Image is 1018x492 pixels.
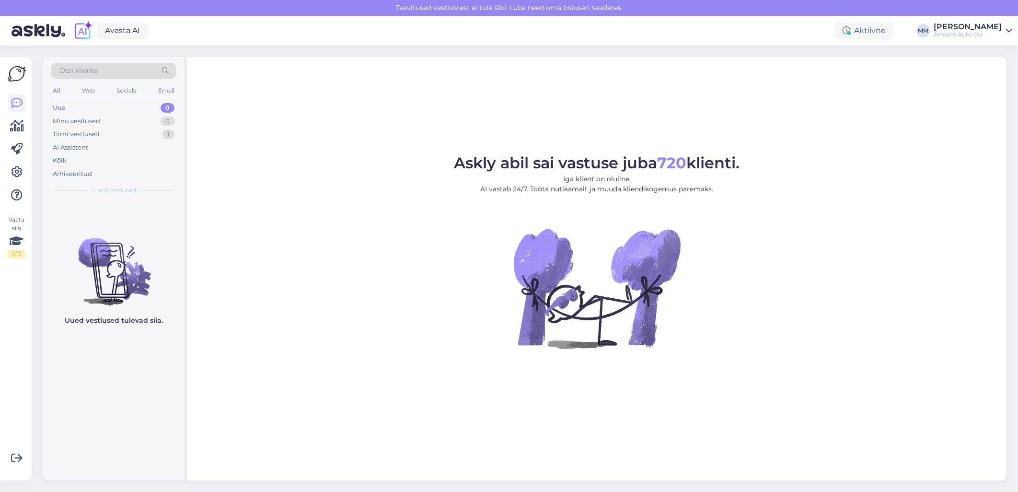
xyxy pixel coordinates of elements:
a: [PERSON_NAME]Amserv Auto OÜ [934,23,1012,38]
img: No Chat active [510,202,683,375]
span: Askly abil sai vastuse juba klienti. [454,153,740,172]
div: Uus [53,103,65,113]
div: MM [916,24,930,37]
div: Web [80,84,97,97]
div: 2 / 3 [8,250,25,258]
span: Otsi kliente [59,66,98,76]
b: 720 [657,153,686,172]
img: explore-ai [73,21,93,41]
div: 1 [162,129,174,139]
div: Vaata siia [8,215,25,258]
div: Aktiivne [835,22,893,39]
div: Socials [115,84,138,97]
span: Uued vestlused [92,186,136,195]
div: Tiimi vestlused [53,129,100,139]
a: Avasta AI [97,23,148,39]
div: Arhiveeritud [53,169,92,179]
div: Amserv Auto OÜ [934,31,1002,38]
div: 0 [161,103,174,113]
div: Minu vestlused [53,117,100,126]
div: All [51,84,62,97]
div: Email [156,84,176,97]
img: No chats [43,221,184,307]
p: Uued vestlused tulevad siia. [65,316,163,326]
div: Kõik [53,156,67,165]
div: 0 [161,117,174,126]
div: [PERSON_NAME] [934,23,1002,31]
p: Iga klient on oluline. AI vastab 24/7. Tööta nutikamalt ja muuda kliendikogemus paremaks. [454,174,740,194]
img: Askly Logo [8,65,26,83]
div: AI Assistent [53,143,88,152]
